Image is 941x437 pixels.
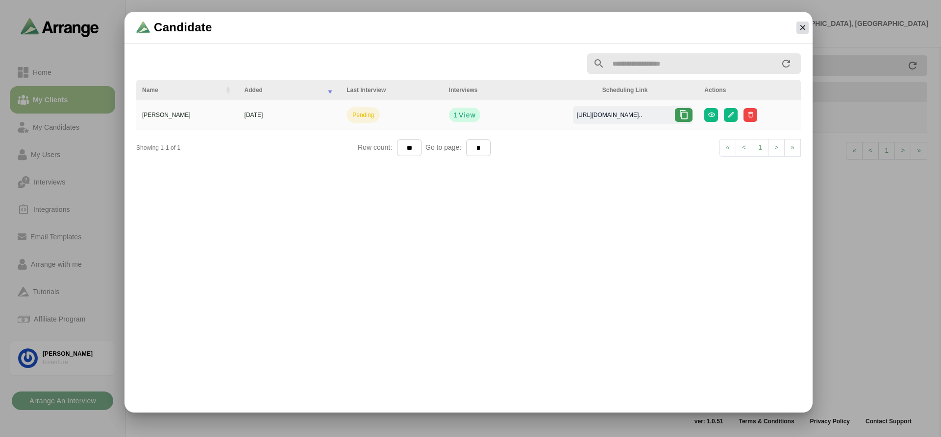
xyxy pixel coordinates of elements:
[136,143,358,152] div: Showing 1-1 of 1
[142,111,233,119] div: [PERSON_NAME]
[602,86,693,94] div: Scheduling Link
[154,20,212,35] span: Candidate
[453,110,458,120] strong: 1
[449,108,480,122] button: 1View
[245,111,335,119] div: [DATE]
[358,143,397,151] span: Row count:
[421,143,466,151] span: Go to page:
[352,111,374,119] div: pending
[704,86,795,94] div: Actions
[245,86,321,94] div: Added
[142,86,218,94] div: Name
[458,110,476,120] span: View
[347,86,437,94] div: Last Interview
[780,58,792,69] i: appended action
[569,111,650,119] div: [URL][DOMAIN_NAME]..
[449,86,591,94] div: Interviews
